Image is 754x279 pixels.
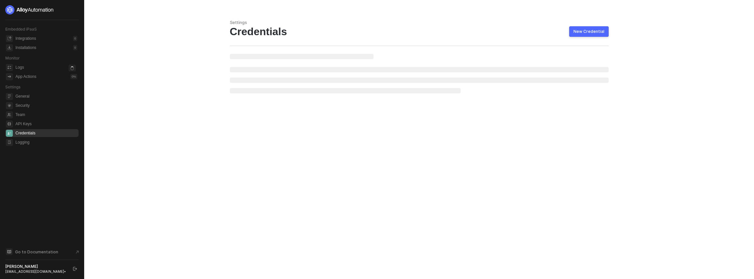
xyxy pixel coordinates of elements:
[73,36,77,41] div: 0
[15,111,77,119] span: Team
[6,139,13,146] span: logging
[6,130,13,137] span: credentials
[5,5,79,14] a: logo
[69,65,76,72] span: icon-loader
[74,249,81,255] span: document-arrow
[6,248,12,255] span: documentation
[230,25,609,38] div: Credentials
[15,65,24,70] div: Logs
[15,138,77,146] span: Logging
[73,45,77,50] div: 0
[6,73,13,80] span: icon-app-actions
[569,26,609,37] button: New Credential
[5,269,67,274] div: [EMAIL_ADDRESS][DOMAIN_NAME] •
[6,93,13,100] span: general
[230,20,609,25] div: Settings
[5,5,54,14] img: logo
[15,249,58,255] span: Go to Documentation
[6,121,13,128] span: api-key
[15,92,77,100] span: General
[5,27,37,32] span: Embedded iPaaS
[15,74,36,80] div: App Actions
[15,36,36,41] div: Integrations
[5,248,79,256] a: Knowledge Base
[5,56,20,60] span: Monitor
[6,111,13,118] span: team
[6,102,13,109] span: security
[5,264,67,269] div: [PERSON_NAME]
[73,267,77,271] span: logout
[15,102,77,109] span: Security
[15,45,36,51] div: Installations
[70,74,77,79] div: 0 %
[573,29,604,34] div: New Credential
[6,44,13,51] span: installations
[15,129,77,137] span: Credentials
[15,120,77,128] span: API Keys
[6,35,13,42] span: integrations
[6,64,13,71] span: icon-logs
[5,84,20,89] span: Settings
